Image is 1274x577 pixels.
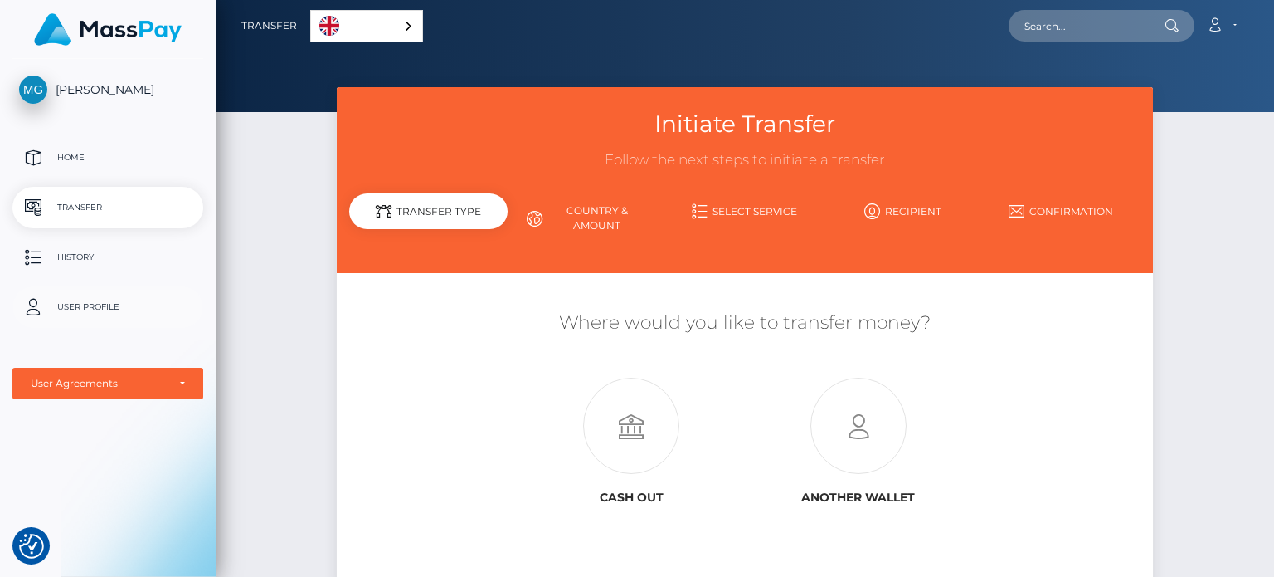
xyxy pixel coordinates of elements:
a: English [311,11,422,42]
a: Transfer [241,8,297,43]
span: [PERSON_NAME] [12,82,203,97]
h6: Another wallet [757,491,959,505]
button: Consent Preferences [19,534,44,559]
p: Home [19,145,197,170]
a: Confirmation [982,197,1140,226]
button: User Agreements [12,368,203,399]
a: User Profile [12,286,203,328]
a: Select Service [666,197,824,226]
img: MassPay [34,13,182,46]
div: Transfer Type [349,193,508,229]
div: Language [310,10,423,42]
h6: Cash out [531,491,732,505]
h5: Where would you like to transfer money? [349,311,1140,336]
p: User Profile [19,295,197,320]
p: History [19,245,197,270]
h3: Follow the next steps to initiate a transfer [349,150,1140,170]
img: Revisit consent button [19,534,44,559]
h3: Initiate Transfer [349,108,1140,140]
div: User Agreements [31,377,167,390]
a: Home [12,137,203,178]
a: History [12,237,203,278]
p: Transfer [19,195,197,220]
a: Country & Amount [508,197,666,240]
input: Search... [1009,10,1165,42]
a: Recipient [824,197,982,226]
a: Transfer [12,187,203,228]
aside: Language selected: English [310,10,423,42]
